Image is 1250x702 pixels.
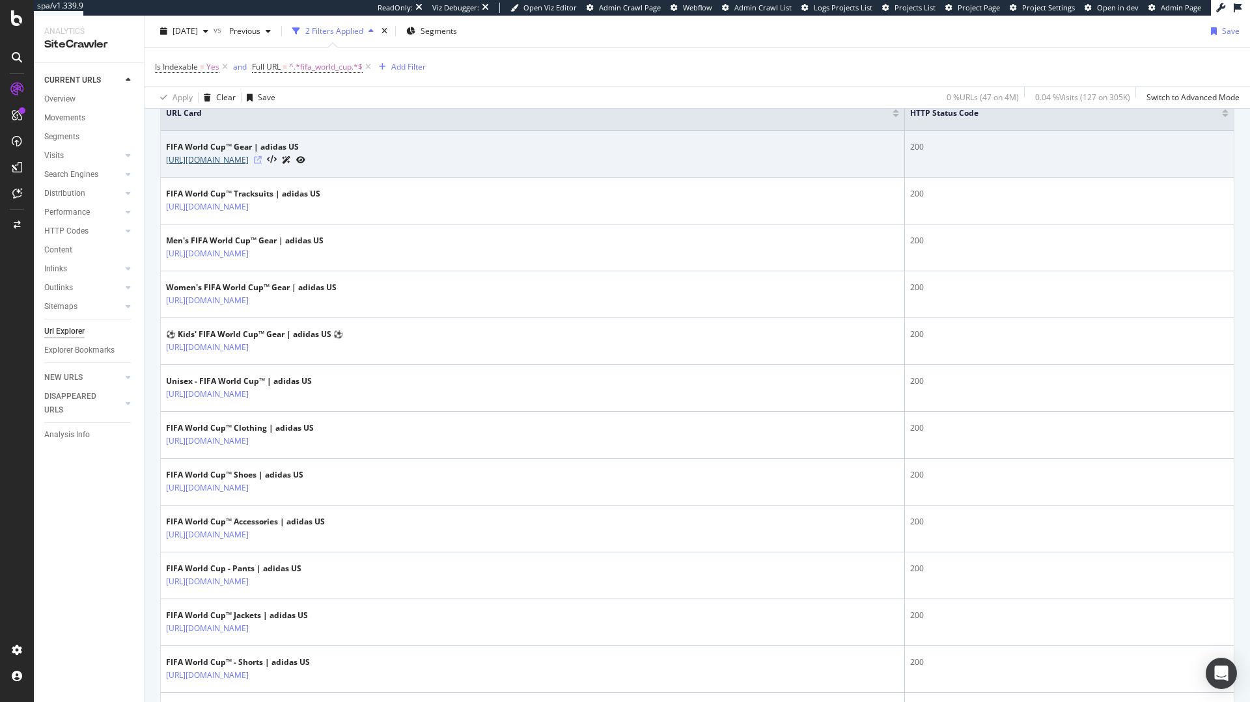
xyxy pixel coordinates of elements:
[296,153,305,167] a: URL Inspection
[734,3,792,12] span: Admin Crawl List
[910,235,1229,247] div: 200
[1222,25,1240,36] div: Save
[166,247,249,260] a: [URL][DOMAIN_NAME]
[671,3,712,13] a: Webflow
[166,435,249,448] a: [URL][DOMAIN_NAME]
[267,155,277,165] button: View HTML Source
[233,61,247,73] button: and
[44,74,101,87] div: CURRENT URLS
[44,243,72,257] div: Content
[587,3,661,13] a: Admin Crawl Page
[44,187,85,200] div: Distribution
[44,281,73,295] div: Outlinks
[166,575,249,588] a: [URL][DOMAIN_NAME]
[166,528,249,541] a: [URL][DOMAIN_NAME]
[283,61,287,72] span: =
[44,187,122,200] a: Distribution
[214,24,224,35] span: vs
[1148,3,1201,13] a: Admin Page
[289,58,363,76] span: ^.*fifa_world_cup.*$
[374,59,426,75] button: Add Filter
[814,3,872,12] span: Logs Projects List
[510,3,577,13] a: Open Viz Editor
[1022,3,1075,12] span: Project Settings
[206,58,219,76] span: Yes
[166,388,249,401] a: [URL][DOMAIN_NAME]
[166,188,320,200] div: FIFA World Cup™ Tracksuits | adidas US
[379,25,390,38] div: times
[44,206,122,219] a: Performance
[258,92,275,103] div: Save
[910,422,1229,434] div: 200
[173,92,193,103] div: Apply
[801,3,872,13] a: Logs Projects List
[44,168,122,182] a: Search Engines
[378,3,413,13] div: ReadOnly:
[166,341,249,354] a: [URL][DOMAIN_NAME]
[910,375,1229,387] div: 200
[200,61,204,72] span: =
[166,235,324,247] div: Men's FIFA World Cup™ Gear | adidas US
[1206,21,1240,42] button: Save
[224,25,260,36] span: Previous
[216,92,236,103] div: Clear
[44,344,135,357] a: Explorer Bookmarks
[44,325,135,338] a: Url Explorer
[199,87,236,108] button: Clear
[44,390,110,417] div: DISAPPEARED URLS
[44,428,135,442] a: Analysis Info
[44,111,135,125] a: Movements
[252,61,281,72] span: Full URL
[166,469,305,481] div: FIFA World Cup™ Shoes | adidas US
[910,469,1229,481] div: 200
[173,25,198,36] span: 2025 Oct. 1st
[233,61,247,72] div: and
[166,141,305,153] div: FIFA World Cup™ Gear | adidas US
[44,224,122,238] a: HTTP Codes
[882,3,936,13] a: Projects List
[224,21,276,42] button: Previous
[1206,658,1237,689] div: Open Intercom Messenger
[391,61,426,72] div: Add Filter
[44,300,77,314] div: Sitemaps
[1097,3,1139,12] span: Open in dev
[166,422,314,434] div: FIFA World Cup™ Clothing | adidas US
[1085,3,1139,13] a: Open in dev
[1035,92,1130,103] div: 0.04 % Visits ( 127 on 305K )
[287,21,379,42] button: 2 Filters Applied
[910,563,1229,574] div: 200
[44,149,122,163] a: Visits
[1161,3,1201,12] span: Admin Page
[155,21,214,42] button: [DATE]
[44,26,133,37] div: Analytics
[155,87,193,108] button: Apply
[945,3,1000,13] a: Project Page
[242,87,275,108] button: Save
[910,141,1229,153] div: 200
[166,294,249,307] a: [URL][DOMAIN_NAME]
[44,281,122,295] a: Outlinks
[166,200,249,213] a: [URL][DOMAIN_NAME]
[166,669,249,682] a: [URL][DOMAIN_NAME]
[910,516,1229,528] div: 200
[44,74,122,87] a: CURRENT URLS
[44,243,135,257] a: Content
[44,206,90,219] div: Performance
[44,262,67,276] div: Inlinks
[166,107,889,119] span: URL Card
[44,262,122,276] a: Inlinks
[421,25,457,36] span: Segments
[44,224,89,238] div: HTTP Codes
[1146,92,1240,103] div: Switch to Advanced Mode
[166,282,337,293] div: Women's FIFA World Cup™ Gear | adidas US
[282,153,291,167] a: AI Url Details
[44,371,83,385] div: NEW URLS
[44,371,122,385] a: NEW URLS
[166,154,249,167] a: [URL][DOMAIN_NAME]
[401,21,462,42] button: Segments
[432,3,479,13] div: Viz Debugger:
[910,188,1229,200] div: 200
[947,92,1019,103] div: 0 % URLs ( 47 on 4M )
[166,622,249,635] a: [URL][DOMAIN_NAME]
[44,111,85,125] div: Movements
